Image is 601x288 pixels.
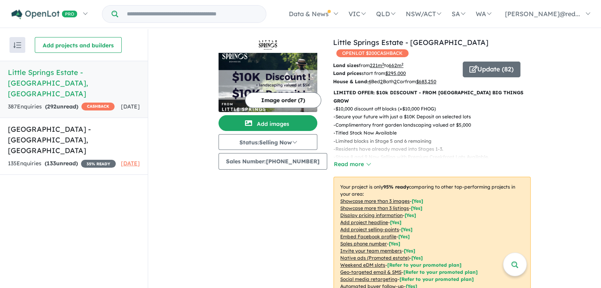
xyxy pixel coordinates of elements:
[222,40,314,50] img: Little Springs Estate - Deanside Logo
[383,184,409,190] b: 95 % ready
[81,103,115,110] span: CASHBACK
[340,205,409,211] u: Showcase more than 3 listings
[8,67,140,99] h5: Little Springs Estate - [GEOGRAPHIC_DATA] , [GEOGRAPHIC_DATA]
[394,79,397,84] u: 2
[13,42,21,48] img: sort.svg
[333,78,457,86] p: Bed Bath Car from
[340,255,409,261] u: Native ads (Promoted estate)
[340,269,401,275] u: Geo-targeted email & SMS
[340,198,410,204] u: Showcase more than 3 images
[219,53,317,112] img: Little Springs Estate - Deanside
[340,241,387,247] u: Sales phone number
[120,6,264,22] input: Try estate name, suburb, builder or developer
[333,89,531,105] p: LIMITED OFFER: $10k DISCOUNT - FROM [GEOGRAPHIC_DATA] BIG THINGS GROW
[245,92,321,108] button: Image order (7)
[121,103,140,110] span: [DATE]
[45,103,78,110] strong: ( unread)
[401,62,403,66] sup: 2
[340,219,388,225] u: Add project headline
[411,255,423,261] span: [Yes]
[333,62,457,69] p: from
[412,198,423,204] span: [ Yes ]
[333,113,537,121] p: - Secure your future with just a $10K Deposit on selected lots
[8,124,140,156] h5: [GEOGRAPHIC_DATA] - [GEOGRAPHIC_DATA] , [GEOGRAPHIC_DATA]
[333,70,362,76] b: Land prices
[340,234,396,239] u: Embed Facebook profile
[340,262,385,268] u: Weekend eDM slots
[47,160,56,167] span: 133
[333,62,359,68] b: Land sizes
[219,37,317,112] a: Little Springs Estate - Deanside LogoLittle Springs Estate - Deanside
[404,248,415,254] span: [ Yes ]
[219,134,317,150] button: Status:Selling Now
[390,219,401,225] span: [ Yes ]
[340,248,402,254] u: Invite your team members
[333,79,368,84] b: House & Land:
[8,159,116,168] div: 135 Enquir ies
[11,9,77,19] img: Openlot PRO Logo White
[389,62,403,68] u: 662 m
[333,129,537,137] p: - Titled Stock Now Available
[398,234,410,239] span: [ Yes ]
[121,160,140,167] span: [DATE]
[333,38,488,47] a: Little Springs Estate - [GEOGRAPHIC_DATA]
[333,69,457,77] p: start from
[333,137,537,145] p: - Limited blocks in Stage 5 and 6 remaining
[411,205,422,211] span: [ Yes ]
[81,160,116,168] span: 35 % READY
[336,49,409,57] span: OPENLOT $ 200 CASHBACK
[370,62,384,68] u: 221 m
[382,62,384,66] sup: 2
[368,79,371,84] u: 4
[35,37,122,53] button: Add projects and builders
[47,103,57,110] span: 292
[463,62,520,77] button: Update (82)
[384,62,403,68] span: to
[405,212,416,218] span: [ Yes ]
[45,160,78,167] strong: ( unread)
[380,79,383,84] u: 2
[219,153,327,170] button: Sales Number:[PHONE_NUMBER]
[333,121,537,129] p: - Complimentary front garden landscaping valued at $5,000
[333,105,537,113] p: - $10,000 discount off blocks (+$10,000 FHOG)
[505,10,580,18] span: [PERSON_NAME]@red...
[389,241,400,247] span: [ Yes ]
[340,212,403,218] u: Display pricing information
[333,145,537,153] p: - Residents have already moved into Stages 1-3.
[333,160,371,169] button: Read more
[385,70,406,76] u: $ 295,000
[333,153,537,161] p: - Stage 8 and 9 Now Selling with Premium Creekfront Lots Available.
[403,269,478,275] span: [Refer to your promoted plan]
[401,226,413,232] span: [ Yes ]
[340,276,398,282] u: Social media retargeting
[387,262,462,268] span: [Refer to your promoted plan]
[399,276,474,282] span: [Refer to your promoted plan]
[219,115,317,131] button: Add images
[416,79,436,84] u: $ 683,250
[340,226,399,232] u: Add project selling-points
[8,102,115,112] div: 387 Enquir ies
